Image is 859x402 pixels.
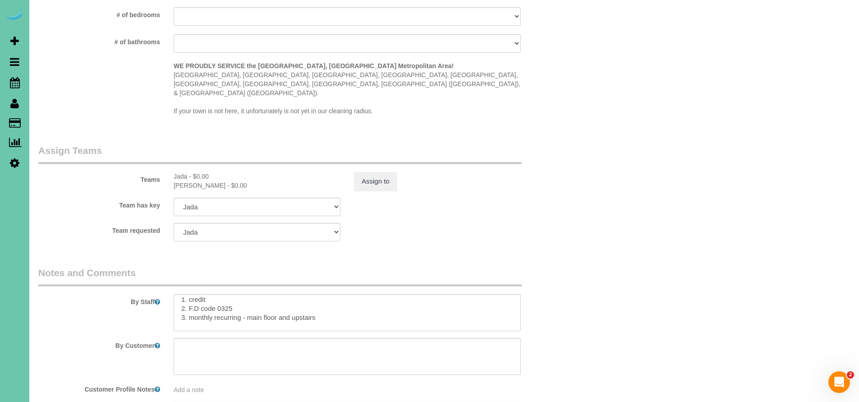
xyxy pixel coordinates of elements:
legend: Notes and Comments [38,266,522,286]
button: Assign to [354,172,397,191]
label: By Customer [32,338,167,350]
iframe: Intercom live chat [828,371,850,393]
legend: Assign Teams [38,144,522,164]
label: # of bedrooms [32,7,167,19]
strong: WE PROUDLY SERVICE the [GEOGRAPHIC_DATA], [GEOGRAPHIC_DATA] Metropolitan Area! [174,62,454,69]
label: Teams [32,172,167,184]
label: # of bathrooms [32,34,167,46]
img: Automaid Logo [5,9,23,22]
div: 2.5 hours x $0.00/hour [174,181,340,190]
span: Add a note [174,386,204,393]
label: Customer Profile Notes [32,382,167,394]
label: Team requested [32,223,167,235]
span: 2 [847,371,854,379]
div: 2.5 hours x $0.00/hour [174,172,340,181]
p: [GEOGRAPHIC_DATA], [GEOGRAPHIC_DATA], [GEOGRAPHIC_DATA], [GEOGRAPHIC_DATA], [GEOGRAPHIC_DATA], [G... [174,61,521,116]
label: By Staff [32,294,167,306]
label: Team has key [32,198,167,210]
